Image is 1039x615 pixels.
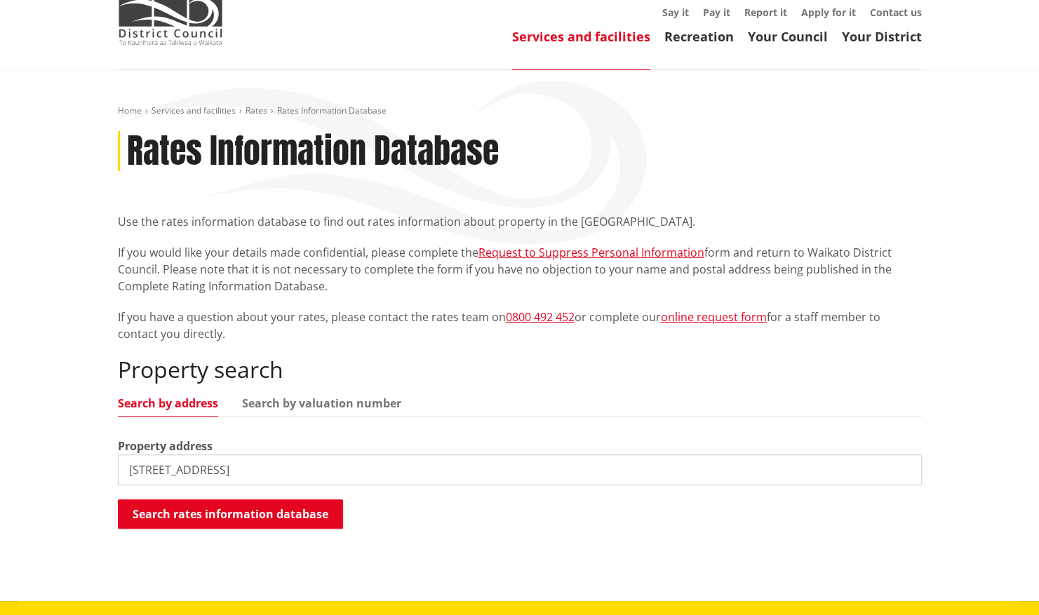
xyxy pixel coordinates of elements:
a: Say it [662,6,689,19]
a: Rates [246,104,267,116]
a: Request to Suppress Personal Information [478,245,704,260]
a: Services and facilities [512,28,650,45]
iframe: Messenger Launcher [974,556,1025,607]
p: Use the rates information database to find out rates information about property in the [GEOGRAPHI... [118,213,922,230]
a: Your Council [748,28,828,45]
a: 0800 492 452 [506,309,575,325]
a: Contact us [870,6,922,19]
a: online request form [661,309,767,325]
a: Search by valuation number [242,398,401,409]
nav: breadcrumb [118,105,922,117]
a: Recreation [664,28,734,45]
a: Pay it [703,6,730,19]
a: Search by address [118,398,218,409]
a: Home [118,104,142,116]
a: Your District [842,28,922,45]
label: Property address [118,438,213,454]
input: e.g. Duke Street NGARUAWAHIA [118,454,922,485]
h1: Rates Information Database [127,131,499,172]
button: Search rates information database [118,499,343,529]
a: Report it [744,6,787,19]
p: If you would like your details made confidential, please complete the form and return to Waikato ... [118,244,922,295]
a: Apply for it [801,6,856,19]
span: Rates Information Database [277,104,387,116]
h2: Property search [118,356,922,383]
a: Services and facilities [152,104,236,116]
p: If you have a question about your rates, please contact the rates team on or complete our for a s... [118,309,922,342]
